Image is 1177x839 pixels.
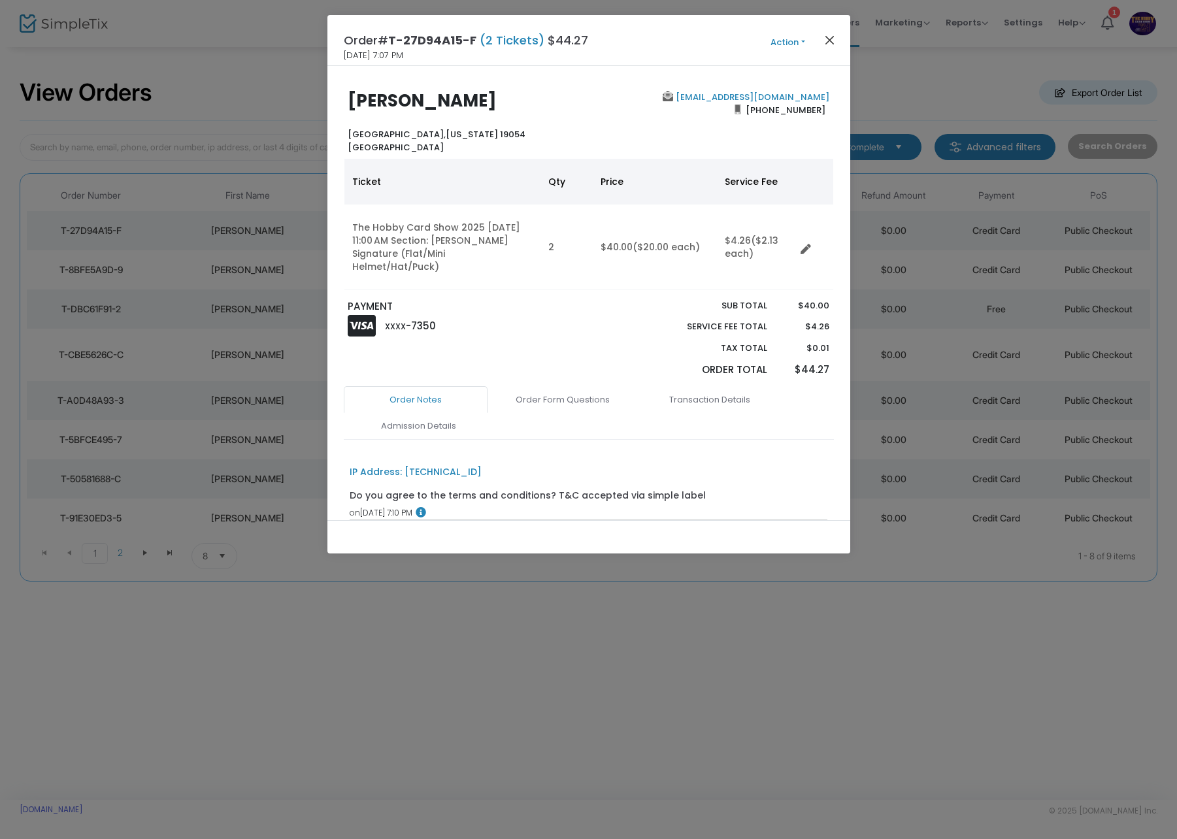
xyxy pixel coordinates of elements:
span: [DATE] 7:07 PM [344,49,403,62]
div: IP Address: [TECHNICAL_ID] [350,465,482,479]
th: Ticket [344,159,540,205]
p: Sub total [657,299,768,312]
span: -7350 [406,319,436,333]
span: on [350,507,360,518]
a: Admission Details [347,412,491,440]
div: Data table [344,159,833,290]
span: [PHONE_NUMBER] [741,99,829,120]
b: [PERSON_NAME] [348,89,497,112]
p: Order Total [657,363,768,378]
a: Order Form Questions [491,386,635,414]
p: $40.00 [780,299,829,312]
a: [EMAIL_ADDRESS][DOMAIN_NAME] [673,91,829,103]
p: $44.27 [780,363,829,378]
b: [US_STATE] 19054 [GEOGRAPHIC_DATA] [348,128,525,154]
span: (2 Tickets) [476,32,548,48]
td: The Hobby Card Show 2025 [DATE] 11:00 AM Section: [PERSON_NAME] Signature (Flat/Mini Helmet/Hat/P... [344,205,540,290]
a: Transaction Details [638,386,782,414]
button: Action [749,35,827,50]
span: [GEOGRAPHIC_DATA], [348,128,446,140]
th: Qty [540,159,593,205]
p: $4.26 [780,320,829,333]
button: Close [821,31,838,48]
span: ($2.13 each) [725,234,778,260]
p: $0.01 [780,342,829,355]
p: Service Fee Total [657,320,768,333]
p: Tax Total [657,342,768,355]
span: XXXX [385,321,406,332]
th: Price [593,159,717,205]
span: ($20.00 each) [633,240,700,254]
h4: Order# $44.27 [344,31,588,49]
a: Order Notes [344,386,488,414]
td: 2 [540,205,593,290]
span: T-27D94A15-F [388,32,476,48]
td: $40.00 [593,205,717,290]
div: Do you agree to the terms and conditions? T&C accepted via simple label [350,489,706,502]
th: Service Fee [717,159,795,205]
div: [DATE] 7:10 PM [350,507,827,519]
td: $4.26 [717,205,795,290]
p: PAYMENT [348,299,582,314]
